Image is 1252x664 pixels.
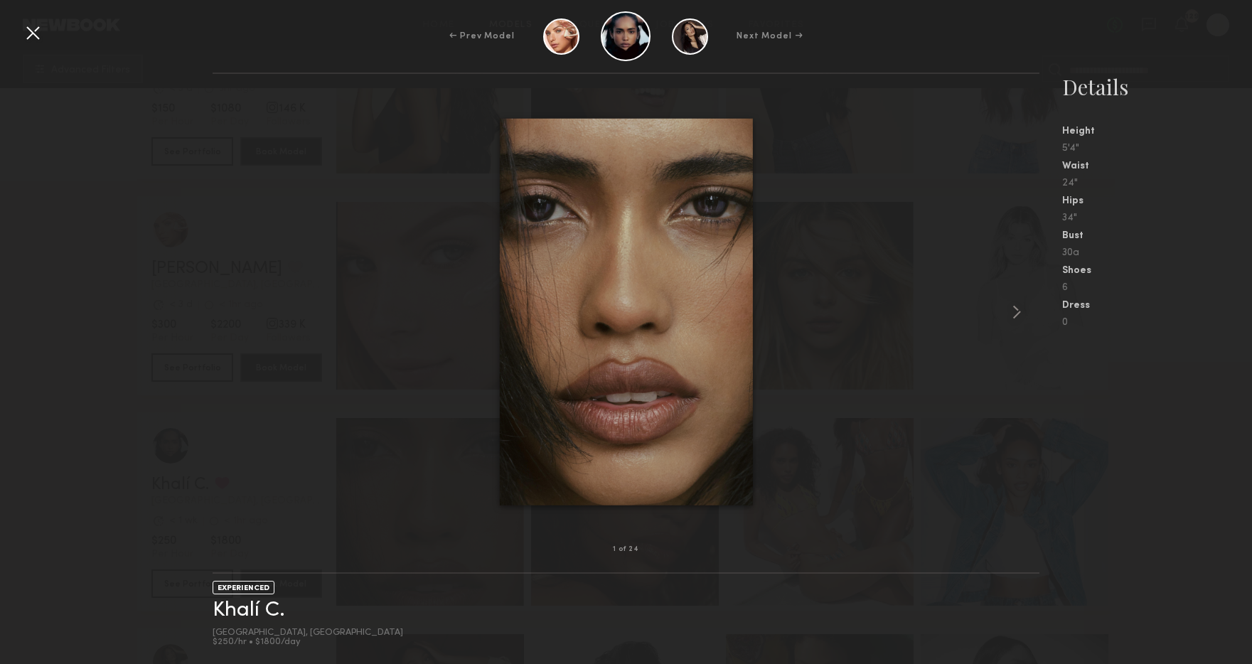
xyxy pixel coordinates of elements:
div: ← Prev Model [449,30,515,43]
div: Shoes [1062,266,1252,276]
div: Next Model → [737,30,803,43]
div: Details [1062,73,1252,101]
div: 5'4" [1062,144,1252,154]
div: $250/hr • $1800/day [213,638,403,647]
div: 6 [1062,283,1252,293]
div: 30a [1062,248,1252,258]
a: Khalí C. [213,599,285,621]
div: EXPERIENCED [213,581,274,594]
div: Dress [1062,301,1252,311]
div: [GEOGRAPHIC_DATA], [GEOGRAPHIC_DATA] [213,628,403,638]
div: 24" [1062,178,1252,188]
div: Height [1062,127,1252,136]
div: 1 of 24 [613,546,638,553]
div: 0 [1062,318,1252,328]
div: Hips [1062,196,1252,206]
div: Bust [1062,231,1252,241]
div: Waist [1062,161,1252,171]
div: 34" [1062,213,1252,223]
